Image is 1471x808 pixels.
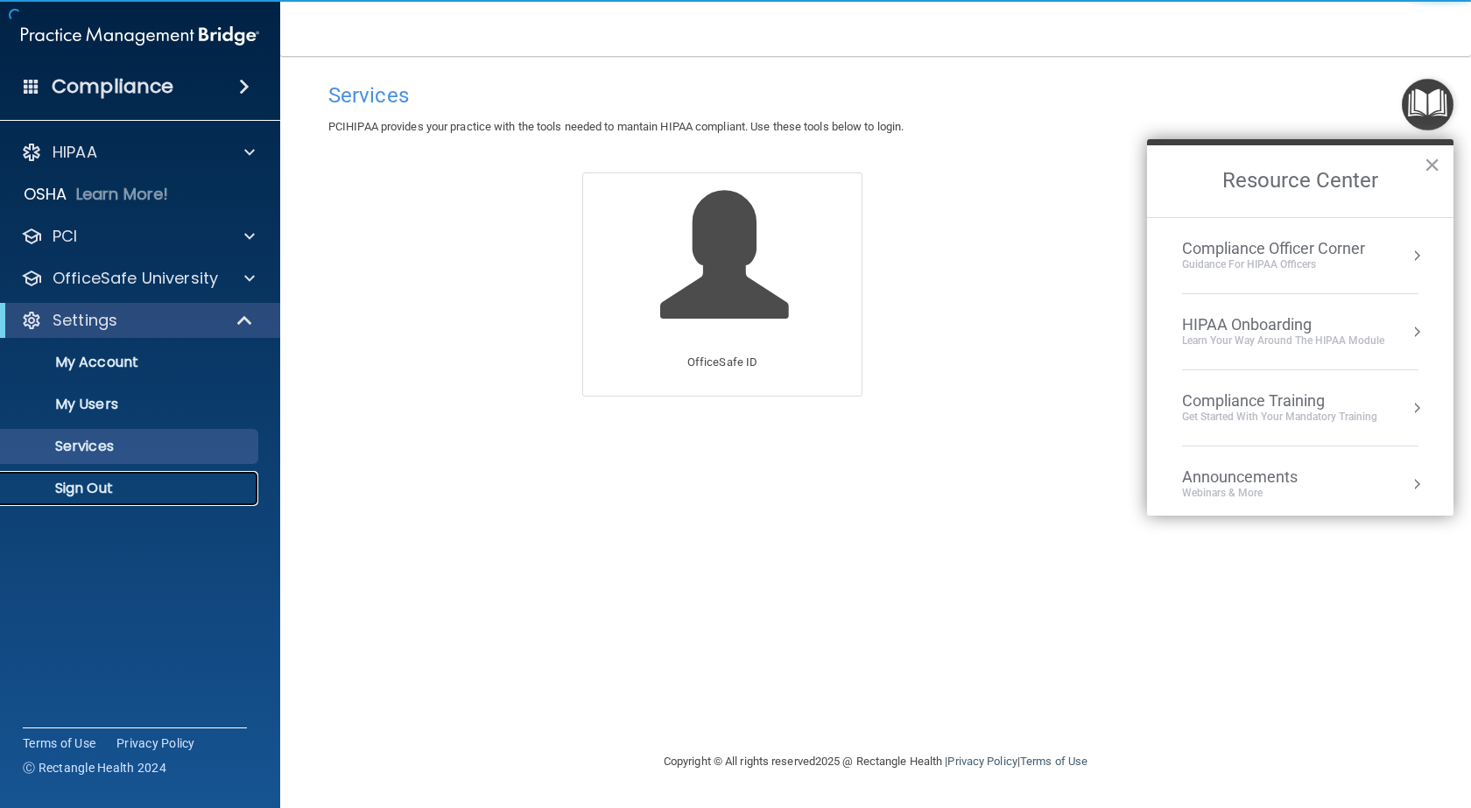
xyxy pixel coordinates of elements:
[21,310,254,331] a: Settings
[21,18,259,53] img: PMB logo
[11,480,250,497] p: Sign Out
[947,755,1017,768] a: Privacy Policy
[11,438,250,455] p: Services
[1182,486,1333,501] div: Webinars & More
[1182,315,1384,334] div: HIPAA Onboarding
[21,268,255,289] a: OfficeSafe University
[1182,467,1333,487] div: Announcements
[53,226,77,247] p: PCI
[53,310,117,331] p: Settings
[556,734,1195,790] div: Copyright © All rights reserved 2025 @ Rectangle Health | |
[21,226,255,247] a: PCI
[1424,151,1440,179] button: Close
[1182,334,1384,348] div: Learn Your Way around the HIPAA module
[23,759,166,776] span: Ⓒ Rectangle Health 2024
[52,74,173,99] h4: Compliance
[116,734,195,752] a: Privacy Policy
[21,142,255,163] a: HIPAA
[53,268,218,289] p: OfficeSafe University
[328,120,904,133] span: PCIHIPAA provides your practice with the tools needed to mantain HIPAA compliant. Use these tools...
[1168,684,1450,754] iframe: Drift Widget Chat Controller
[1147,145,1453,217] h2: Resource Center
[76,184,169,205] p: Learn More!
[11,354,250,371] p: My Account
[23,734,95,752] a: Terms of Use
[328,84,1423,107] h4: Services
[1182,239,1365,258] div: Compliance Officer Corner
[1147,139,1453,516] div: Resource Center
[24,184,67,205] p: OSHA
[582,172,862,396] a: OfficeSafe ID
[687,352,757,373] p: OfficeSafe ID
[1402,79,1453,130] button: Open Resource Center
[1182,410,1377,425] div: Get Started with your mandatory training
[53,142,97,163] p: HIPAA
[1020,755,1087,768] a: Terms of Use
[1182,257,1365,272] div: Guidance for HIPAA Officers
[11,396,250,413] p: My Users
[1182,391,1377,411] div: Compliance Training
